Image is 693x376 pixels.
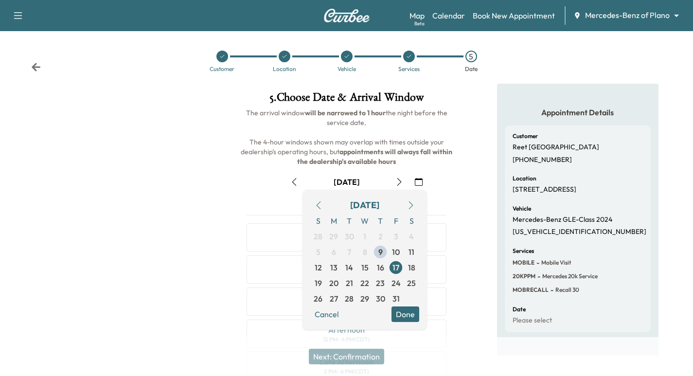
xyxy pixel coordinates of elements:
span: 30 [345,231,354,242]
div: Services [398,66,420,72]
h6: Location [513,176,536,181]
span: - [535,271,540,281]
span: The arrival window the night before the service date. The 4-hour windows shown may overlap with t... [241,108,454,166]
span: 28 [314,231,322,242]
span: W [357,213,373,229]
div: [DATE] [350,198,379,212]
span: S [310,213,326,229]
span: - [534,258,539,268]
h5: Appointment Details [505,107,651,118]
div: Vehicle [338,66,356,72]
span: 26 [314,293,322,304]
div: Beta [414,20,425,27]
h6: Services [513,248,534,254]
p: [PHONE_NUMBER] [513,156,572,164]
p: Please select [513,316,552,325]
span: 20 [329,277,338,289]
h6: Vehicle [513,206,531,212]
div: Customer [210,66,234,72]
span: 12 [315,262,322,273]
span: 20KPPM [513,272,535,280]
h6: Customer [513,133,538,139]
span: 13 [330,262,338,273]
span: 14 [345,262,353,273]
div: Date [465,66,478,72]
span: 21 [346,277,353,289]
b: will be narrowed to 1 hour [305,108,386,117]
div: Location [273,66,296,72]
p: Mercedes-Benz GLE-Class 2024 [513,215,612,224]
span: T [341,213,357,229]
span: 24 [391,277,401,289]
img: Curbee Logo [323,9,370,22]
span: Mobile Visit [539,259,571,267]
h6: Date [513,306,526,312]
a: Book New Appointment [473,10,555,21]
span: 27 [330,293,338,304]
span: 3 [394,231,398,242]
span: 28 [345,293,354,304]
span: 25 [407,277,416,289]
span: 29 [360,293,369,304]
span: Mercedes-Benz of Plano [585,10,670,21]
span: 31 [392,293,400,304]
span: MOBRECALL [513,286,549,294]
span: 9 [378,246,383,258]
span: 2 [378,231,383,242]
b: appointments will always fall within the dealership's available hours [297,147,454,166]
p: [STREET_ADDRESS] [513,185,576,194]
p: [US_VEHICLE_IDENTIFICATION_NUMBER] [513,228,646,236]
span: 10 [392,246,400,258]
div: 5 [465,51,477,62]
span: 19 [315,277,322,289]
span: 5 [316,246,320,258]
a: MapBeta [409,10,425,21]
p: Reet [GEOGRAPHIC_DATA] [513,143,599,152]
span: 8 [363,246,367,258]
span: Mercedes 20k Service [540,272,598,280]
button: Cancel [310,306,343,322]
span: M [326,213,341,229]
span: 17 [392,262,399,273]
span: 18 [408,262,415,273]
span: 11 [409,246,414,258]
span: 16 [377,262,384,273]
span: MOBILE [513,259,534,267]
span: F [388,213,404,229]
span: 4 [409,231,414,242]
span: T [373,213,388,229]
div: Back [31,62,41,72]
span: 29 [329,231,338,242]
span: Recall 30 [553,286,579,294]
a: Calendar [432,10,465,21]
span: S [404,213,419,229]
span: 30 [376,293,385,304]
h1: 5 . Choose Date & Arrival Window [239,91,454,108]
span: - [549,285,553,295]
span: 6 [332,246,336,258]
span: 22 [360,277,369,289]
span: 7 [347,246,351,258]
span: 23 [376,277,385,289]
span: 15 [361,262,369,273]
div: [DATE] [334,177,360,187]
button: Done [391,306,419,322]
span: 1 [363,231,366,242]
